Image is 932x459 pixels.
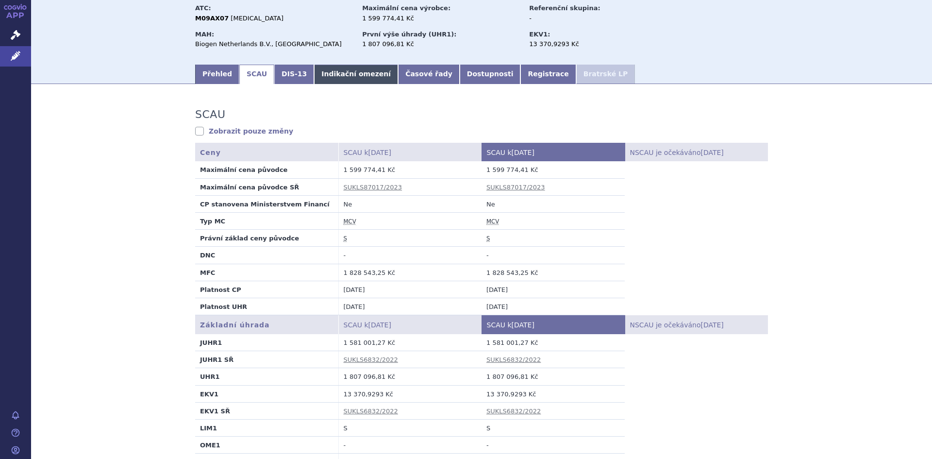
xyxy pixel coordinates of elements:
[482,247,625,264] td: -
[200,252,215,259] strong: DNC
[200,339,222,346] strong: JUHR1
[195,315,338,334] th: Základní úhrada
[482,298,625,315] td: [DATE]
[482,143,625,162] th: SCAU k
[200,442,220,449] strong: OME1
[338,195,482,212] td: Ne
[512,321,534,329] span: [DATE]
[200,408,230,415] strong: EKV1 SŘ
[338,334,482,351] td: 1 581 001,27 Kč
[625,315,768,334] th: NSCAU je očekáváno
[482,334,625,351] td: 1 581 001,27 Kč
[486,184,545,191] a: SUKLS87017/2023
[200,184,299,191] strong: Maximální cena původce SŘ
[195,143,338,162] th: Ceny
[200,425,217,432] strong: LIM1
[195,126,293,136] a: Zobrazit pouze změny
[368,149,391,156] span: [DATE]
[362,31,456,38] strong: První výše úhrady (UHR1):
[700,321,723,329] span: [DATE]
[200,218,225,225] strong: Typ MC
[338,264,482,281] td: 1 828 543,25 Kč
[368,321,391,329] span: [DATE]
[482,385,625,402] td: 13 370,9293 Kč
[486,235,490,242] abbr: stanovena nebo změněna ve správním řízení podle zákona č. 48/1997 Sb. ve znění účinném od 1.1.2008
[200,286,241,293] strong: Platnost CP
[195,40,353,49] div: Biogen Netherlands B.V., [GEOGRAPHIC_DATA]
[512,149,534,156] span: [DATE]
[625,143,768,162] th: NSCAU je očekáváno
[460,65,521,84] a: Dostupnosti
[239,65,274,84] a: SCAU
[338,368,482,385] td: 1 807 096,81 Kč
[486,408,541,415] a: SUKLS6832/2022
[338,315,482,334] th: SCAU k
[200,303,247,310] strong: Platnost UHR
[200,235,299,242] strong: Právní základ ceny původce
[344,408,398,415] a: SUKLS6832/2022
[200,356,233,363] strong: JUHR1 SŘ
[195,15,229,22] strong: M09AX07
[200,201,330,208] strong: CP stanovena Ministerstvem Financí
[338,437,482,454] td: -
[338,247,482,264] td: -
[529,14,638,23] div: -
[338,143,482,162] th: SCAU k
[362,40,520,49] div: 1 807 096,81 Kč
[482,420,625,437] td: S
[195,108,225,121] h3: SCAU
[529,31,550,38] strong: EKV1:
[362,14,520,23] div: 1 599 774,41 Kč
[338,420,482,437] td: S
[338,298,482,315] td: [DATE]
[482,161,625,178] td: 1 599 774,41 Kč
[314,65,398,84] a: Indikační omezení
[362,4,450,12] strong: Maximální cena výrobce:
[338,161,482,178] td: 1 599 774,41 Kč
[482,368,625,385] td: 1 807 096,81 Kč
[195,4,211,12] strong: ATC:
[338,281,482,298] td: [DATE]
[274,65,314,84] a: DIS-13
[200,269,215,276] strong: MFC
[195,65,239,84] a: Přehled
[482,264,625,281] td: 1 828 543,25 Kč
[200,373,220,380] strong: UHR1
[482,281,625,298] td: [DATE]
[529,4,600,12] strong: Referenční skupina:
[486,356,541,363] a: SUKLS6832/2022
[482,195,625,212] td: Ne
[344,235,347,242] abbr: stanovena nebo změněna ve správním řízení podle zákona č. 48/1997 Sb. ve znění účinném od 1.1.2008
[200,391,218,398] strong: EKV1
[529,40,638,49] div: 13 370,9293 Kč
[482,315,625,334] th: SCAU k
[344,218,356,225] abbr: maximální cena výrobce
[195,31,214,38] strong: MAH:
[231,15,283,22] span: [MEDICAL_DATA]
[700,149,723,156] span: [DATE]
[344,356,398,363] a: SUKLS6832/2022
[398,65,460,84] a: Časové řady
[486,218,499,225] abbr: maximální cena výrobce
[338,385,482,402] td: 13 370,9293 Kč
[344,184,402,191] a: SUKLS87017/2023
[200,166,287,173] strong: Maximální cena původce
[520,65,576,84] a: Registrace
[482,437,625,454] td: -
